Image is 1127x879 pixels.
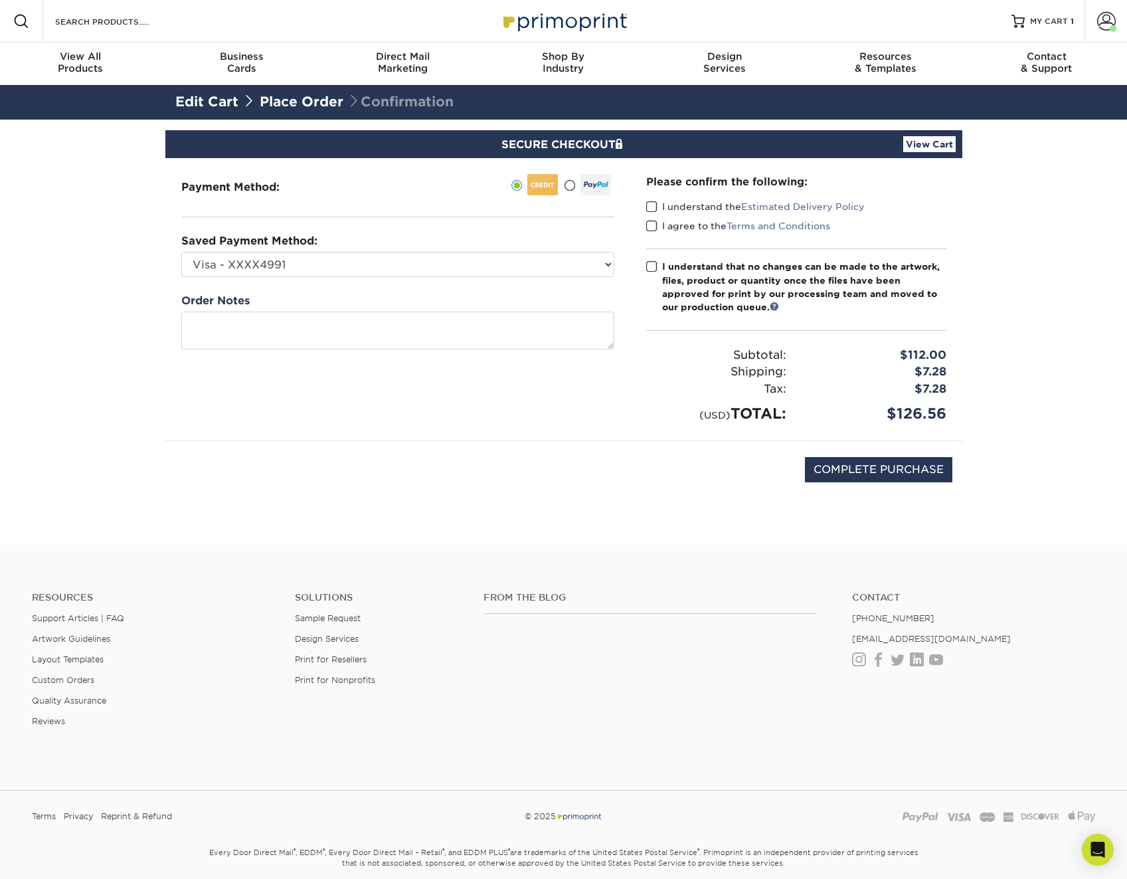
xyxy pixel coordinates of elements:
a: Support Articles | FAQ [32,613,124,623]
a: Privacy [64,807,93,827]
span: Shop By [483,50,644,62]
a: Sample Request [295,613,361,623]
h3: Payment Method: [181,181,312,193]
input: COMPLETE PURCHASE [805,457,952,482]
a: Shop ByIndustry [483,43,644,85]
a: Edit Cart [175,94,238,110]
div: © 2025 [383,807,744,827]
a: [PHONE_NUMBER] [852,613,934,623]
div: $7.28 [796,381,956,398]
img: Primoprint [497,7,630,35]
div: & Templates [805,50,966,74]
a: DesignServices [644,43,805,85]
span: Contact [966,50,1127,62]
span: Resources [805,50,966,62]
div: TOTAL: [636,403,796,425]
h4: From the Blog [483,592,816,603]
a: Contact [852,592,1095,603]
sup: ® [508,847,510,854]
div: $126.56 [796,403,956,425]
a: Custom Orders [32,675,94,685]
iframe: Google Customer Reviews [3,838,113,874]
a: Design Services [295,634,359,644]
div: Open Intercom Messenger [1082,834,1114,866]
span: SECURE CHECKOUT [501,138,626,151]
a: BusinessCards [161,43,321,85]
div: Subtotal: [636,347,796,364]
div: Shipping: [636,363,796,381]
h4: Resources [32,592,275,603]
img: Primoprint [556,811,602,821]
div: $7.28 [796,363,956,381]
span: Design [644,50,805,62]
span: Business [161,50,321,62]
label: Saved Payment Method: [181,233,317,249]
div: Cards [161,50,321,74]
a: Layout Templates [32,654,104,664]
a: Artwork Guidelines [32,634,110,644]
a: Reviews [32,716,65,726]
a: View Cart [903,136,956,152]
div: Services [644,50,805,74]
div: $112.00 [796,347,956,364]
span: 1 [1071,17,1074,26]
sup: ® [697,847,699,854]
span: Confirmation [347,94,454,110]
span: Direct Mail [322,50,483,62]
a: Direct MailMarketing [322,43,483,85]
label: I agree to the [646,219,830,233]
h4: Solutions [295,592,463,603]
img: DigiCert Secured Site Seal [175,457,242,496]
a: Place Order [260,94,343,110]
div: Please confirm the following: [646,174,946,189]
a: [EMAIL_ADDRESS][DOMAIN_NAME] [852,634,1011,644]
a: Reprint & Refund [101,807,172,827]
input: SEARCH PRODUCTS..... [54,13,183,29]
label: Order Notes [181,293,250,309]
a: Print for Resellers [295,654,367,664]
a: Terms [32,807,56,827]
sup: ® [323,847,325,854]
a: Print for Nonprofits [295,675,375,685]
div: & Support [966,50,1127,74]
small: (USD) [699,409,731,421]
a: Terms and Conditions [727,221,830,231]
label: I understand the [646,200,865,213]
div: I understand that no changes can be made to the artwork, files, product or quantity once the file... [662,260,946,314]
div: Tax: [636,381,796,398]
div: Marketing [322,50,483,74]
a: Contact& Support [966,43,1127,85]
sup: ® [294,847,296,854]
span: MY CART [1030,16,1068,27]
sup: ® [442,847,444,854]
a: Resources& Templates [805,43,966,85]
a: Quality Assurance [32,696,106,706]
a: Estimated Delivery Policy [741,201,865,212]
div: Industry [483,50,644,74]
